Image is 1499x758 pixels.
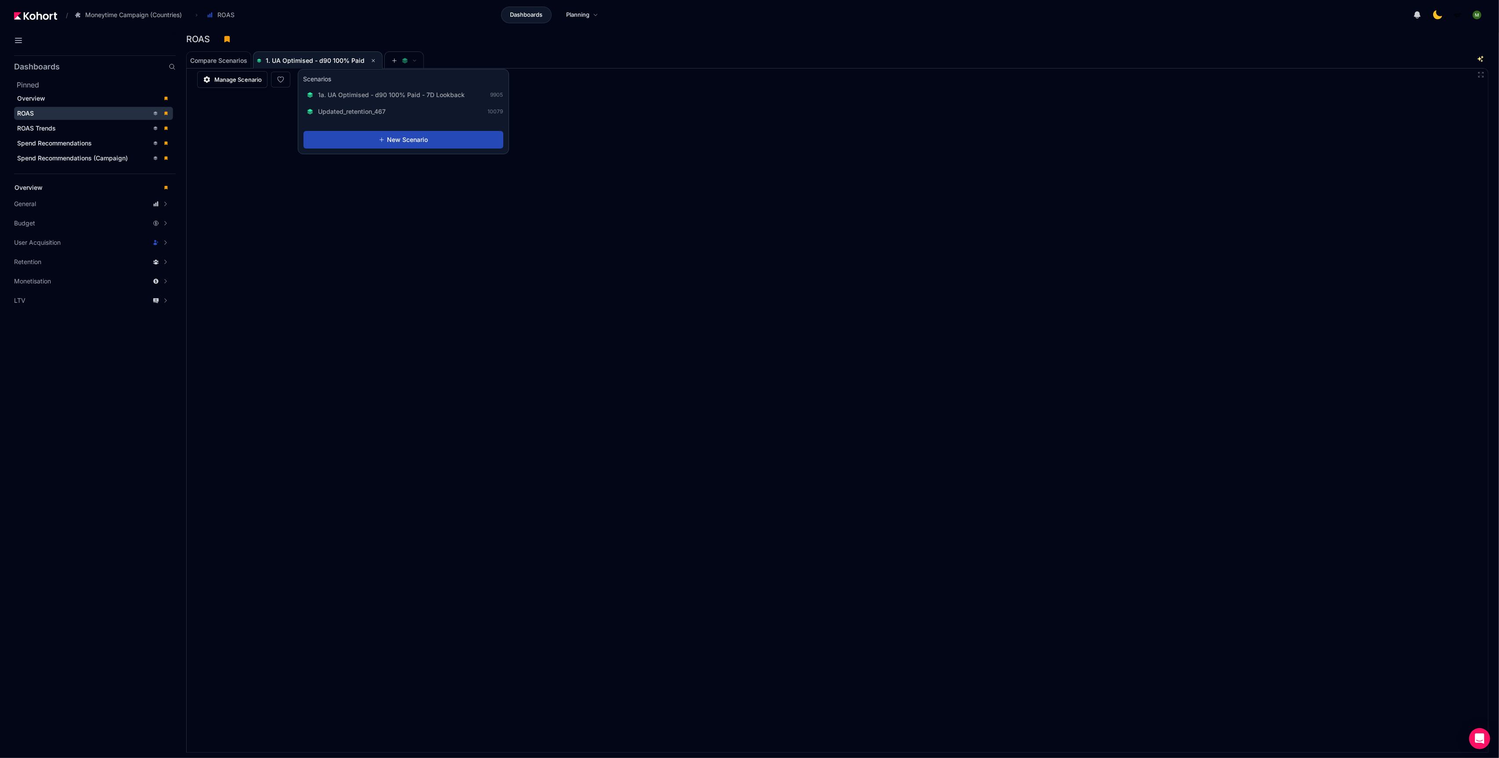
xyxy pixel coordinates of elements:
[303,88,474,102] button: 1a. UA Optimised - d90 100% Paid - 7D Lookback
[14,63,60,71] h2: Dashboards
[14,219,35,228] span: Budget
[186,35,215,44] h3: ROAS
[14,296,25,305] span: LTV
[303,75,332,85] h3: Scenarios
[17,80,176,90] h2: Pinned
[510,11,542,19] span: Dashboards
[214,75,262,84] span: Manage Scenario
[1469,728,1490,749] div: Open Intercom Messenger
[266,57,365,64] span: 1. UA Optimised - d90 100% Paid
[557,7,607,23] a: Planning
[11,181,173,194] a: Overview
[14,92,173,105] a: Overview
[14,137,173,150] a: Spend Recommendations
[14,12,57,20] img: Kohort logo
[303,131,503,149] button: New Scenario
[14,238,61,247] span: User Acquisition
[14,184,43,191] span: Overview
[303,105,395,119] button: Updated_retention_467
[190,58,247,64] span: Compare Scenarios
[194,11,199,18] span: ›
[14,199,36,208] span: General
[318,107,386,116] span: Updated_retention_467
[387,135,428,144] span: New Scenario
[59,11,68,20] span: /
[14,277,51,286] span: Monetisation
[85,11,182,19] span: Moneytime Campaign (Countries)
[14,258,41,266] span: Retention
[202,7,244,22] button: ROAS
[217,11,235,19] span: ROAS
[1477,71,1485,78] button: Fullscreen
[14,152,173,165] a: Spend Recommendations (Campaign)
[491,91,503,98] span: 9905
[14,107,173,120] a: ROAS
[488,108,503,115] span: 10079
[14,122,173,135] a: ROAS Trends
[1453,11,1462,19] img: logo_MoneyTimeLogo_1_20250619094856634230.png
[17,109,34,117] span: ROAS
[501,7,552,23] a: Dashboards
[70,7,191,22] button: Moneytime Campaign (Countries)
[17,94,45,102] span: Overview
[17,154,128,162] span: Spend Recommendations (Campaign)
[318,91,465,99] span: 1a. UA Optimised - d90 100% Paid - 7D Lookback
[17,139,92,147] span: Spend Recommendations
[566,11,589,19] span: Planning
[197,71,267,88] a: Manage Scenario
[17,124,56,132] span: ROAS Trends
